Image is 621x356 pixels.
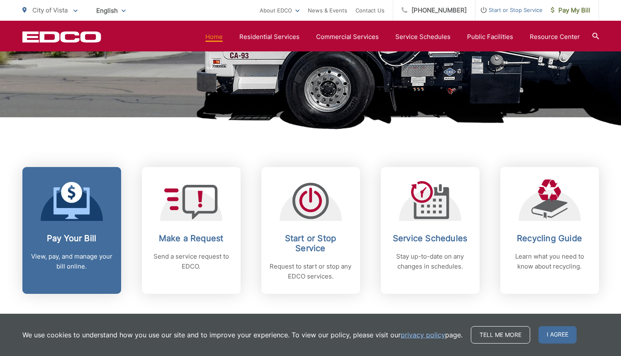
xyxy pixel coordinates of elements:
[90,3,132,18] span: English
[22,167,121,294] a: Pay Your Bill View, pay, and manage your bill online.
[270,233,352,253] h2: Start or Stop Service
[239,32,300,42] a: Residential Services
[538,326,577,344] span: I agree
[381,167,480,294] a: Service Schedules Stay up-to-date on any changes in schedules.
[509,252,591,271] p: Learn what you need to know about recycling.
[22,31,101,43] a: EDCD logo. Return to the homepage.
[356,5,385,15] a: Contact Us
[401,330,445,340] a: privacy policy
[32,6,68,14] span: City of Vista
[471,326,530,344] a: Tell me more
[31,252,113,271] p: View, pay, and manage your bill online.
[150,233,232,243] h2: Make a Request
[308,5,347,15] a: News & Events
[395,32,451,42] a: Service Schedules
[31,233,113,243] h2: Pay Your Bill
[270,262,352,281] p: Request to start or stop any EDCO services.
[260,5,300,15] a: About EDCO
[551,5,590,15] span: Pay My Bill
[22,330,463,340] p: We use cookies to understand how you use our site and to improve your experience. To view our pol...
[205,32,223,42] a: Home
[150,252,232,271] p: Send a service request to EDCO.
[142,167,241,294] a: Make a Request Send a service request to EDCO.
[467,32,513,42] a: Public Facilities
[389,233,471,243] h2: Service Schedules
[500,167,599,294] a: Recycling Guide Learn what you need to know about recycling.
[530,32,580,42] a: Resource Center
[509,233,591,243] h2: Recycling Guide
[389,252,471,271] p: Stay up-to-date on any changes in schedules.
[316,32,379,42] a: Commercial Services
